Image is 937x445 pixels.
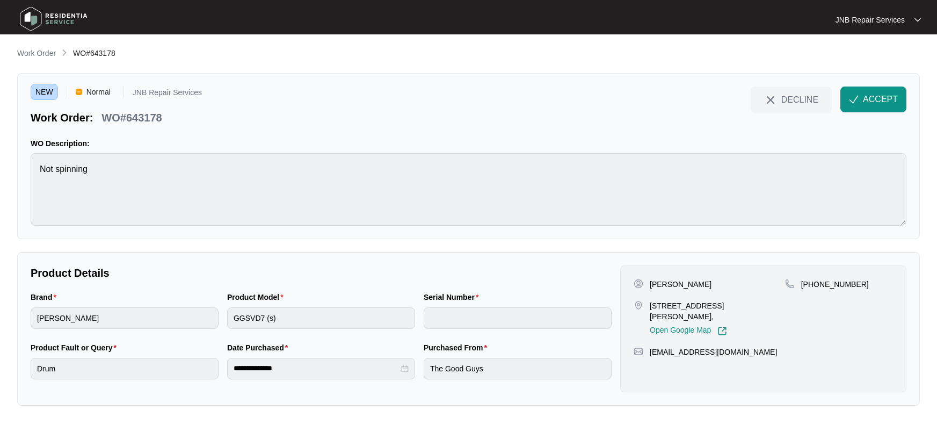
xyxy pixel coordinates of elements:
span: ACCEPT [863,93,898,106]
span: WO#643178 [73,49,115,58]
label: Serial Number [424,292,483,303]
p: Work Order: [31,110,93,125]
input: Purchased From [424,358,612,379]
input: Date Purchased [234,363,399,374]
label: Purchased From [424,342,491,353]
a: Open Google Map [650,326,727,336]
p: [PERSON_NAME] [650,279,711,290]
input: Product Model [227,307,415,329]
textarea: Not spinning [31,153,906,226]
img: close-Icon [764,94,777,106]
label: Date Purchased [227,342,292,353]
input: Serial Number [424,307,612,329]
img: map-pin [785,279,795,289]
p: [EMAIL_ADDRESS][DOMAIN_NAME] [650,347,777,357]
p: Product Details [31,265,612,281]
img: Link-External [717,326,727,336]
p: [STREET_ADDRESS][PERSON_NAME], [650,300,785,322]
button: close-IconDECLINE [751,87,832,112]
p: WO Description: [31,138,906,149]
img: map-pin [634,300,643,310]
img: chevron-right [60,48,69,57]
input: Product Fault or Query [31,358,219,379]
label: Brand [31,292,61,303]
input: Brand [31,307,219,329]
span: NEW [31,84,58,100]
span: DECLINE [781,94,818,105]
p: WO#643178 [101,110,162,125]
p: JNB Repair Services [836,15,905,25]
img: map-pin [634,347,643,356]
img: residentia service logo [16,3,91,35]
p: [PHONE_NUMBER] [801,279,869,290]
p: Work Order [17,48,56,59]
img: dropdown arrow [914,17,921,23]
img: Vercel Logo [76,89,82,95]
span: Normal [82,84,115,100]
button: check-IconACCEPT [840,87,906,112]
a: Work Order [15,48,58,60]
img: user-pin [634,279,643,289]
label: Product Model [227,292,288,303]
p: JNB Repair Services [133,89,202,100]
img: check-Icon [849,95,859,104]
label: Product Fault or Query [31,342,121,353]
